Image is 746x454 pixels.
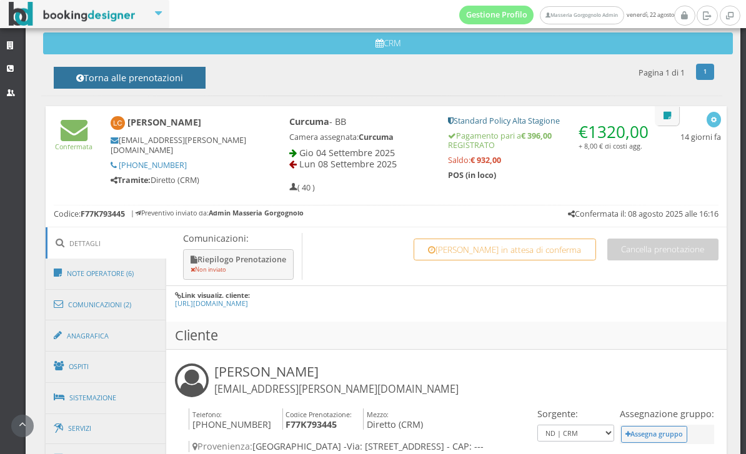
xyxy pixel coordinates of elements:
h5: 14 giorni fa [680,132,721,142]
h4: Sorgente: [537,408,614,419]
b: Link visualiz. cliente: [181,290,250,300]
span: Provenienza: [192,440,252,452]
strong: € 932,00 [470,155,501,165]
h4: Diretto (CRM) [363,408,423,430]
img: BookingDesigner.com [9,2,136,26]
a: Gestione Profilo [459,6,534,24]
h3: Cliente [166,322,727,350]
h4: [PHONE_NUMBER] [189,408,271,430]
b: Curcuma [359,132,394,142]
h5: Camera assegnata: [289,132,431,142]
h5: Pagina 1 di 1 [639,68,685,77]
a: 1 [696,64,714,80]
a: Anagrafica [46,320,167,352]
h5: Standard Policy Alta Stagione [448,116,653,126]
b: Admin Masseria Gorgognolo [209,208,304,217]
b: POS (in loco) [448,170,496,180]
b: F77K793445 [81,209,125,219]
h3: [PERSON_NAME] [214,363,459,396]
button: Torna alle prenotazioni [54,67,206,89]
small: Mezzo: [367,410,389,419]
span: € [579,121,649,143]
b: [PERSON_NAME] [127,116,201,128]
small: + 8,00 € di costi agg. [579,141,642,151]
span: Gio 04 Settembre 2025 [299,147,395,159]
a: Ospiti [46,350,167,383]
a: Masseria Gorgognolo Admin [540,6,624,24]
button: Assegna gruppo [621,426,688,443]
button: [PERSON_NAME] in attesa di conferma [414,239,596,260]
h4: - BB [289,116,431,127]
button: Cancella prenotazione [607,239,719,260]
a: [URL][DOMAIN_NAME] [175,299,248,308]
span: 1320,00 [588,121,649,143]
small: [EMAIL_ADDRESS][PERSON_NAME][DOMAIN_NAME] [214,382,459,396]
a: Dettagli [46,227,167,259]
span: Lun 08 Settembre 2025 [299,158,397,170]
h5: Codice: [54,209,125,219]
a: Confermata [55,132,92,151]
small: Codice Prenotazione: [286,410,352,419]
h5: Diretto (CRM) [111,175,247,185]
a: Comunicazioni (2) [46,289,167,321]
h5: [EMAIL_ADDRESS][PERSON_NAME][DOMAIN_NAME] [111,136,247,154]
h5: ( 40 ) [289,183,315,192]
h6: | Preventivo inviato da: [131,209,304,217]
strong: € 396,00 [521,131,552,141]
a: Sistemazione [46,382,167,414]
button: Riepilogo Prenotazione Non inviato [183,249,294,280]
h4: [GEOGRAPHIC_DATA] - [189,441,534,452]
b: F77K793445 [286,418,337,430]
span: Via: [STREET_ADDRESS] [347,440,444,452]
h4: Assegnazione gruppo: [620,408,714,419]
small: Non inviato [191,265,226,274]
a: Note Operatore (6) [46,257,167,290]
b: Curcuma [289,116,329,127]
span: - CAP: --- [447,440,484,452]
p: Comunicazioni: [183,233,296,244]
span: venerdì, 22 agosto [459,6,674,24]
h5: Pagamento pari a REGISTRATO [448,131,653,150]
a: Servizi [46,413,167,445]
small: Telefono: [192,410,222,419]
img: Léa Corigliano [111,116,125,131]
button: CRM [43,32,733,54]
h4: Torna alle prenotazioni [67,72,191,92]
a: [PHONE_NUMBER] [119,160,187,170]
b: Tramite: [111,175,151,185]
h5: Saldo: [448,155,653,165]
h5: Confermata il: 08 agosto 2025 alle 16:16 [568,209,719,219]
